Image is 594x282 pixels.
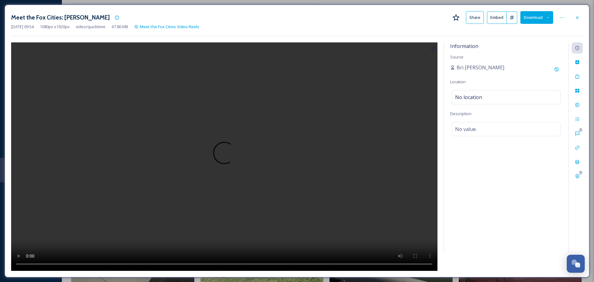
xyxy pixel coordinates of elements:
[579,128,583,132] div: 0
[457,64,504,71] span: Bri [PERSON_NAME]
[450,79,466,85] span: Location
[579,171,583,175] div: 0
[40,24,70,30] span: 1080 px x 1920 px
[567,255,585,273] button: Open Chat
[11,24,34,30] span: [DATE] 09:54
[455,93,482,101] span: No location
[140,24,199,29] span: Meet the Fox Cities Video Reels
[450,54,463,60] span: Source
[466,11,484,24] button: Share
[487,11,507,24] button: Embed
[455,125,477,133] span: No value.
[112,24,128,30] span: 67.86 MB
[11,13,110,22] h3: Meet the Fox Cities: [PERSON_NAME]
[520,11,553,24] button: Download
[76,24,105,30] span: video/quicktime
[450,111,471,116] span: Description
[450,43,478,50] span: Information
